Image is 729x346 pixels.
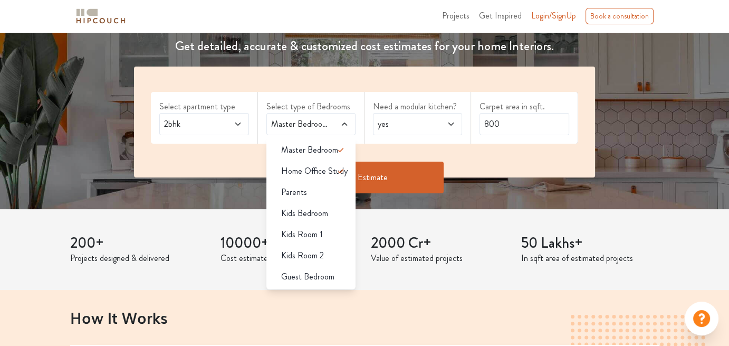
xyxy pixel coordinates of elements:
span: Projects [442,10,469,22]
span: Kids Bedroom [281,207,328,220]
span: Login/SignUp [531,10,576,22]
label: Carpet area in sqft. [479,100,569,113]
span: Parents [281,186,307,199]
label: Select apartment type [159,100,248,113]
span: Get Inspired [479,10,522,22]
span: 2bhk [162,118,222,130]
p: Value of estimated projects [371,252,509,265]
label: Need a modular kitchen? [373,100,462,113]
span: Kids Room 1 [281,228,323,241]
div: Book a consultation [586,8,654,24]
span: logo-horizontal.svg [74,4,127,28]
span: Guest Bedroom [281,270,334,283]
button: Get Estimate [285,162,444,193]
span: Home Office Study [281,165,348,177]
p: Projects designed & delivered [70,252,208,265]
h3: 50 Lakhs+ [521,235,659,253]
h3: 200+ [70,235,208,253]
span: Master Bedroom [281,144,338,156]
p: In sqft area of estimated projects [521,252,659,265]
span: Master Bedroom,Home Office Study [269,118,329,130]
p: Cost estimates provided [220,252,358,265]
input: Enter area sqft [479,113,569,135]
label: Select type of Bedrooms [266,100,356,113]
h3: 2000 Cr+ [371,235,509,253]
h3: 10000+ [220,235,358,253]
h2: How It Works [70,308,659,326]
img: logo-horizontal.svg [74,7,127,25]
span: Kids Room 2 [281,249,324,262]
h4: Get detailed, accurate & customized cost estimates for your home Interiors. [128,39,601,54]
span: yes [376,118,436,130]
